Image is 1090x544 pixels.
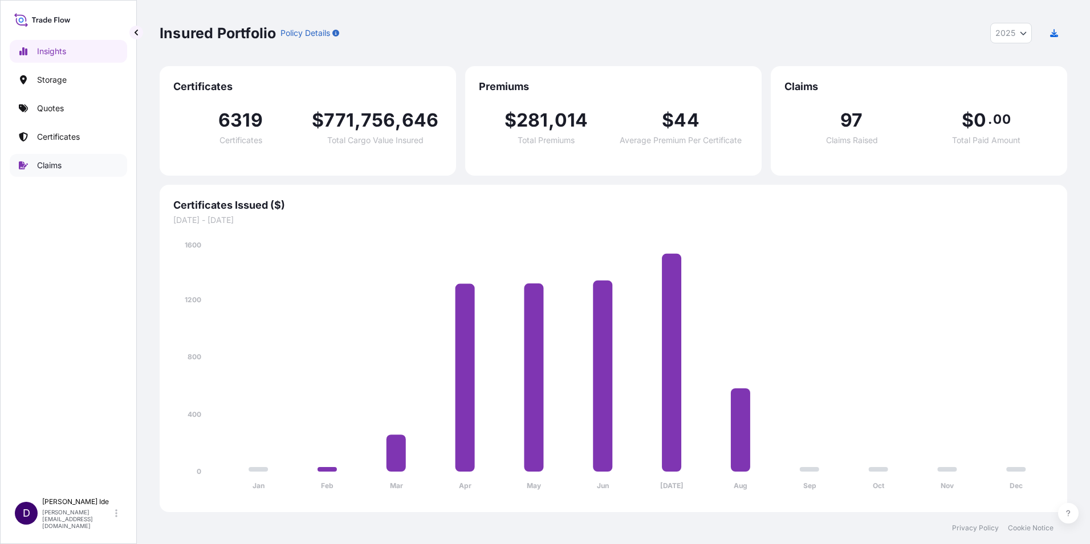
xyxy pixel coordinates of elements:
[952,136,1020,144] span: Total Paid Amount
[37,131,80,143] p: Certificates
[734,481,747,490] tspan: Aug
[548,111,555,129] span: ,
[660,481,684,490] tspan: [DATE]
[185,295,201,304] tspan: 1200
[321,481,333,490] tspan: Feb
[312,111,324,129] span: $
[803,481,816,490] tspan: Sep
[1010,481,1023,490] tspan: Dec
[355,111,361,129] span: ,
[516,111,548,129] span: 281
[597,481,609,490] tspan: Jun
[327,136,424,144] span: Total Cargo Value Insured
[988,115,992,124] span: .
[361,111,396,129] span: 756
[479,80,748,94] span: Premiums
[527,481,542,490] tspan: May
[990,23,1032,43] button: Year Selector
[505,111,516,129] span: $
[952,523,999,533] a: Privacy Policy
[555,111,588,129] span: 014
[173,80,442,94] span: Certificates
[620,136,742,144] span: Average Premium Per Certificate
[253,481,265,490] tspan: Jan
[188,410,201,419] tspan: 400
[402,111,439,129] span: 646
[10,154,127,177] a: Claims
[993,115,1010,124] span: 00
[962,111,974,129] span: $
[218,111,263,129] span: 6319
[42,509,113,529] p: [PERSON_NAME][EMAIL_ADDRESS][DOMAIN_NAME]
[390,481,403,490] tspan: Mar
[674,111,699,129] span: 44
[784,80,1054,94] span: Claims
[219,136,262,144] span: Certificates
[840,111,863,129] span: 97
[173,214,1054,226] span: [DATE] - [DATE]
[42,497,113,506] p: [PERSON_NAME] Ide
[37,46,66,57] p: Insights
[974,111,986,129] span: 0
[459,481,471,490] tspan: Apr
[197,467,201,476] tspan: 0
[23,508,30,519] span: D
[10,68,127,91] a: Storage
[10,97,127,120] a: Quotes
[160,24,276,42] p: Insured Portfolio
[324,111,355,129] span: 771
[37,160,62,171] p: Claims
[395,111,401,129] span: ,
[280,27,330,39] p: Policy Details
[188,352,201,361] tspan: 800
[37,74,67,86] p: Storage
[518,136,575,144] span: Total Premiums
[37,103,64,114] p: Quotes
[10,40,127,63] a: Insights
[662,111,674,129] span: $
[826,136,878,144] span: Claims Raised
[173,198,1054,212] span: Certificates Issued ($)
[185,241,201,249] tspan: 1600
[995,27,1015,39] span: 2025
[1008,523,1054,533] a: Cookie Notice
[941,481,954,490] tspan: Nov
[10,125,127,148] a: Certificates
[873,481,885,490] tspan: Oct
